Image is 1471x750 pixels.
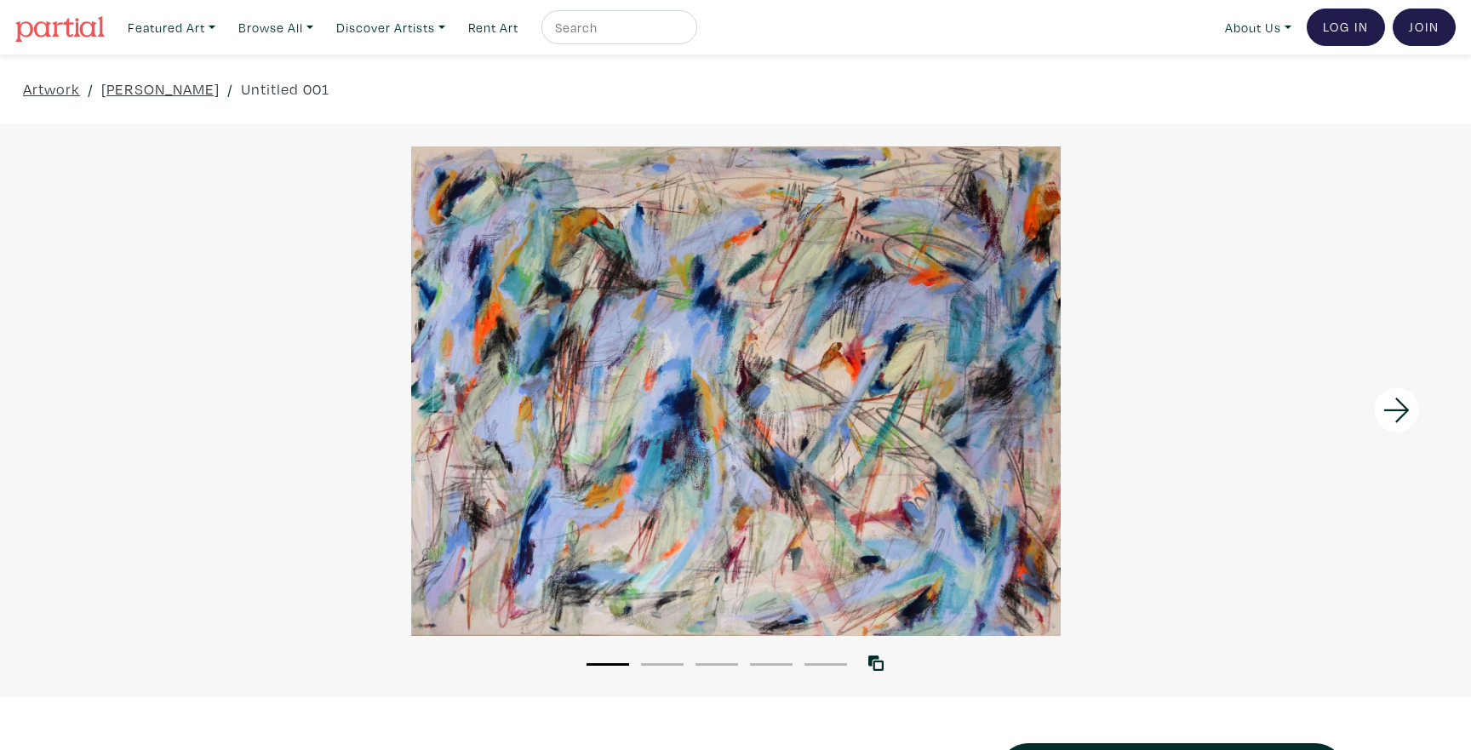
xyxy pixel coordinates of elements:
a: [PERSON_NAME] [101,77,220,100]
button: 2 of 5 [641,663,684,666]
a: Artwork [23,77,80,100]
a: Browse All [231,10,321,45]
input: Search [553,17,681,38]
button: 3 of 5 [695,663,738,666]
a: Rent Art [461,10,526,45]
a: Untitled 001 [241,77,329,100]
a: Join [1393,9,1456,46]
a: About Us [1217,10,1299,45]
button: 1 of 5 [587,663,629,666]
a: Log In [1307,9,1385,46]
a: Featured Art [120,10,223,45]
span: / [88,77,94,100]
span: / [227,77,233,100]
a: Discover Artists [329,10,453,45]
button: 4 of 5 [750,663,793,666]
button: 5 of 5 [804,663,847,666]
